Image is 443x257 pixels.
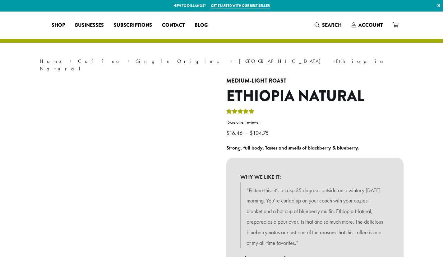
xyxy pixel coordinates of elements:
div: Rated 5.00 out of 5 [226,108,254,117]
bdi: 16.46 [226,129,244,136]
a: (5customer reviews) [226,119,404,126]
span: Contact [162,21,185,29]
bdi: 104.75 [250,129,270,136]
a: Search [310,20,347,30]
a: Get started with our best seller [211,3,270,8]
h4: Medium-Light Roast [226,78,404,84]
span: Blog [195,21,208,29]
a: [GEOGRAPHIC_DATA] [239,58,326,64]
b: WHY WE LIKE IT: [240,172,390,182]
nav: Breadcrumb [40,58,404,73]
span: Account [358,21,383,29]
a: Home [40,58,63,64]
span: $ [226,129,229,136]
span: Businesses [75,21,104,29]
a: Single Origins [136,58,224,64]
span: 5 [228,120,230,125]
span: › [127,55,130,65]
h1: Ethiopia Natural [226,87,404,105]
span: › [230,55,232,65]
span: – [245,129,248,136]
b: Strong, full body. Tastes and smells of blackberry & blueberry. [226,145,359,151]
a: Coffee [78,58,121,64]
a: Shop [47,20,70,30]
span: › [333,55,335,65]
span: › [69,55,72,65]
span: Shop [52,21,65,29]
span: Search [322,21,342,29]
p: “Picture this: it’s a crisp 35 degrees outside on a wintery [DATE] morning. You’re curled up on y... [247,185,383,248]
span: $ [250,129,253,136]
span: Subscriptions [114,21,152,29]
